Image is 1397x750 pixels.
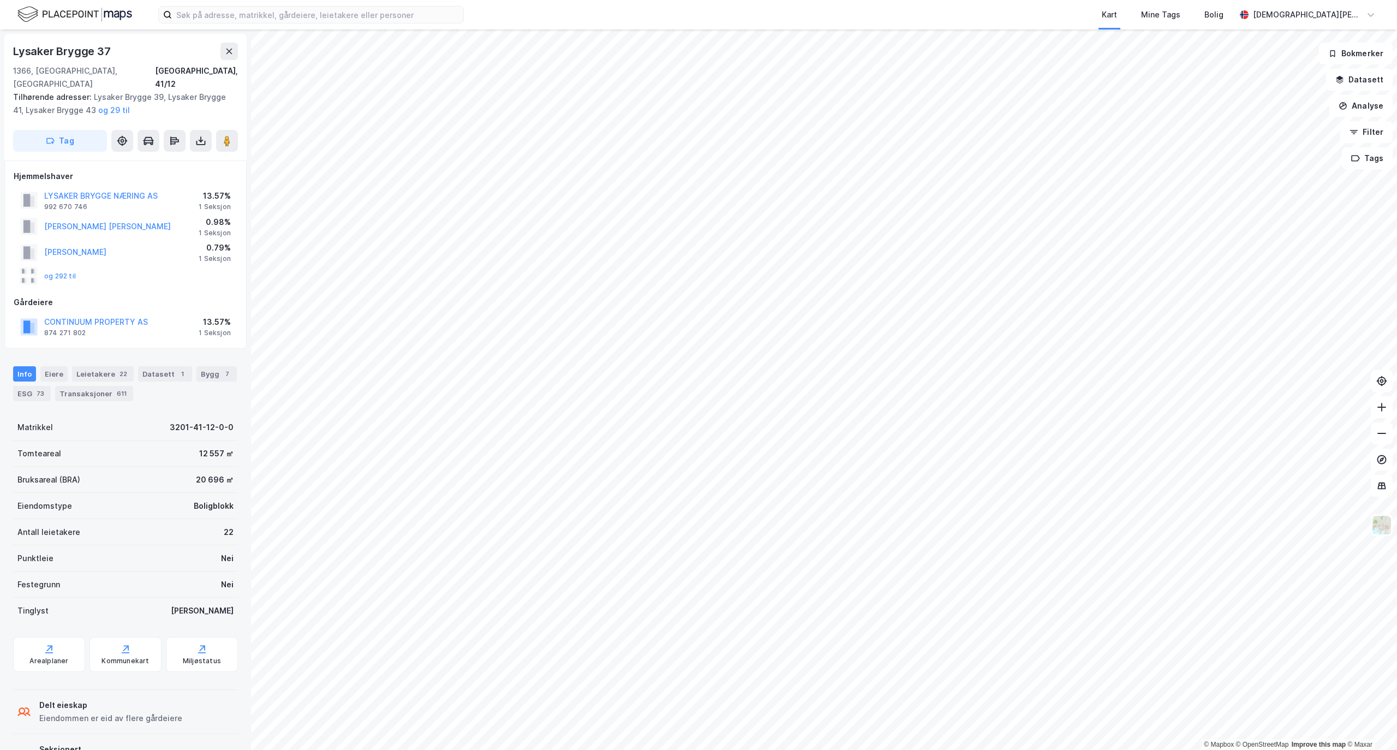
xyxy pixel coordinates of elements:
div: 0.79% [199,241,231,254]
div: 7 [222,368,232,379]
a: Improve this map [1292,741,1346,748]
div: Transaksjoner [55,386,133,401]
div: [DEMOGRAPHIC_DATA][PERSON_NAME] [1253,8,1362,21]
button: Analyse [1329,95,1393,117]
div: Festegrunn [17,578,60,591]
div: Kontrollprogram for chat [1342,698,1397,750]
a: OpenStreetMap [1236,741,1289,748]
div: Lysaker Brygge 39, Lysaker Brygge 41, Lysaker Brygge 43 [13,91,229,117]
div: Datasett [138,366,192,382]
div: 1 Seksjon [199,329,231,337]
div: 992 670 746 [44,203,87,211]
img: Z [1371,515,1392,535]
div: 874 271 802 [44,329,86,337]
div: 1366, [GEOGRAPHIC_DATA], [GEOGRAPHIC_DATA] [13,64,155,91]
div: 1 Seksjon [199,254,231,263]
div: Info [13,366,36,382]
a: Mapbox [1204,741,1234,748]
button: Datasett [1326,69,1393,91]
div: Boligblokk [194,499,234,513]
div: ESG [13,386,51,401]
div: Eiendomstype [17,499,72,513]
div: 611 [115,388,129,399]
div: Hjemmelshaver [14,170,237,183]
div: Eiere [40,366,68,382]
div: Eiendommen er eid av flere gårdeiere [39,712,182,725]
div: [PERSON_NAME] [171,604,234,617]
div: Bygg [196,366,237,382]
div: 13.57% [199,189,231,203]
div: Nei [221,552,234,565]
div: Delt eieskap [39,699,182,712]
div: Arealplaner [29,657,68,665]
div: 0.98% [199,216,231,229]
div: Punktleie [17,552,53,565]
div: Lysaker Brygge 37 [13,43,113,60]
div: Bolig [1204,8,1223,21]
div: 1 Seksjon [199,203,231,211]
div: 13.57% [199,316,231,329]
div: Tomteareal [17,447,61,460]
span: Tilhørende adresser: [13,92,94,102]
div: 73 [34,388,46,399]
button: Bokmerker [1319,43,1393,64]
div: 1 Seksjon [199,229,231,237]
div: Bruksareal (BRA) [17,473,80,486]
div: Antall leietakere [17,526,80,539]
div: Nei [221,578,234,591]
div: 20 696 ㎡ [196,473,234,486]
div: 3201-41-12-0-0 [170,421,234,434]
button: Tags [1342,147,1393,169]
div: 22 [117,368,129,379]
div: Gårdeiere [14,296,237,309]
div: Tinglyst [17,604,49,617]
div: Kart [1102,8,1117,21]
div: 1 [177,368,188,379]
div: Matrikkel [17,421,53,434]
iframe: Chat Widget [1342,698,1397,750]
div: 22 [224,526,234,539]
div: Miljøstatus [183,657,221,665]
div: Kommunekart [102,657,149,665]
div: Mine Tags [1141,8,1180,21]
div: [GEOGRAPHIC_DATA], 41/12 [155,64,238,91]
button: Tag [13,130,107,152]
button: Filter [1340,121,1393,143]
div: 12 557 ㎡ [199,447,234,460]
img: logo.f888ab2527a4732fd821a326f86c7f29.svg [17,5,132,24]
input: Søk på adresse, matrikkel, gårdeiere, leietakere eller personer [172,7,463,23]
div: Leietakere [72,366,134,382]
